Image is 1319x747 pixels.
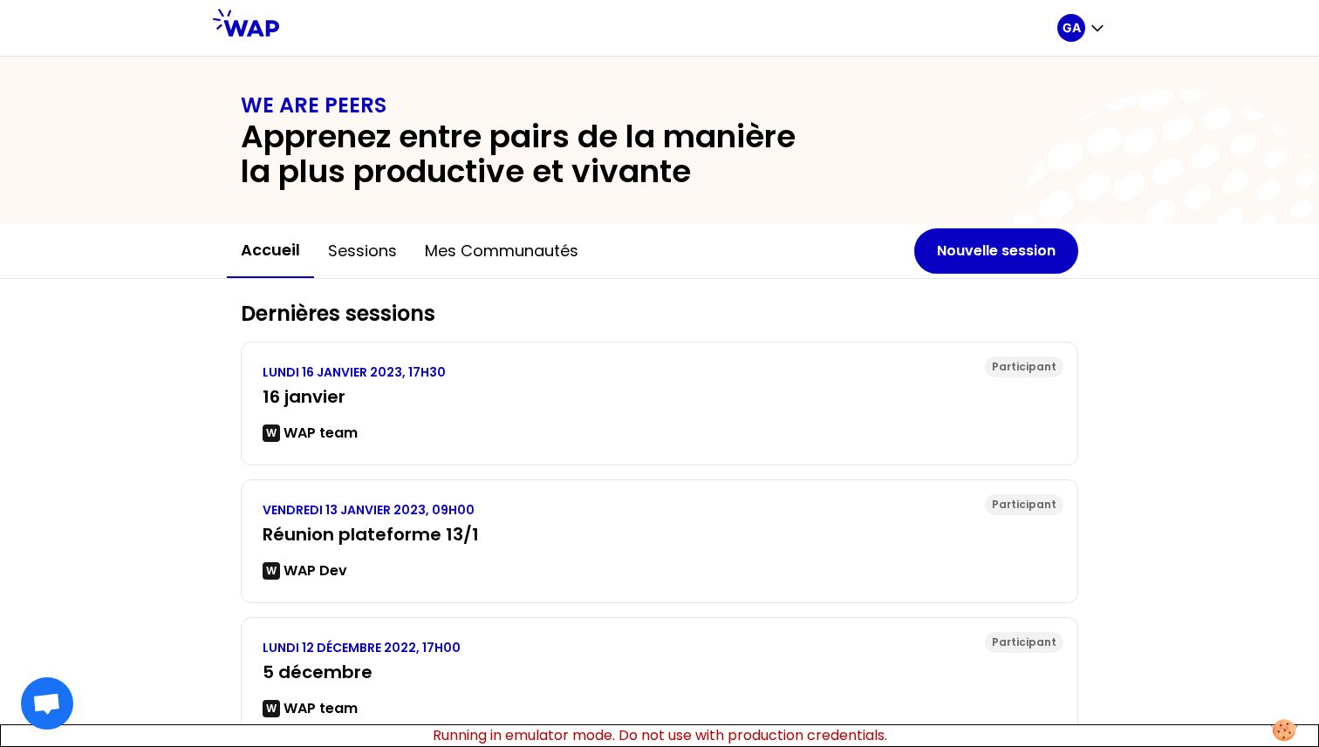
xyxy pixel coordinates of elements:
[284,423,358,444] p: WAP team
[985,632,1063,653] div: Participant
[985,494,1063,515] div: Participant
[314,225,411,277] button: Sessions
[1057,14,1106,42] button: GA
[263,639,1056,656] p: LUNDI 12 DÉCEMBRE 2022, 17H00
[284,698,358,719] p: WAP team
[266,426,277,440] p: W
[263,363,1056,381] p: LUNDI 16 JANVIER 2023, 17H30
[985,357,1063,377] div: Participant
[263,501,1056,519] p: VENDREDI 13 JANVIER 2023, 09H00
[266,702,277,716] p: W
[263,501,1056,581] a: VENDREDI 13 JANVIER 2023, 09H00Réunion plateforme 13/1WWAP Dev
[263,639,1056,719] a: LUNDI 12 DÉCEMBRE 2022, 17H005 décembreWWAP team
[241,119,827,189] h2: Apprenez entre pairs de la manière la plus productive et vivante
[227,224,314,278] button: Accueil
[241,92,1078,119] h1: WE ARE PEERS
[263,522,1056,547] h3: Réunion plateforme 13/1
[266,564,277,578] p: W
[21,677,73,730] a: Ouvrir le chat
[914,228,1078,274] button: Nouvelle session
[263,384,1056,409] h3: 16 janvier
[1063,19,1081,37] p: GA
[284,560,347,581] p: WAP Dev
[263,660,1056,684] h3: 5 décembre
[411,225,592,277] button: Mes communautés
[263,363,1056,444] a: LUNDI 16 JANVIER 2023, 17H3016 janvierWWAP team
[241,300,1078,328] h2: Dernières sessions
